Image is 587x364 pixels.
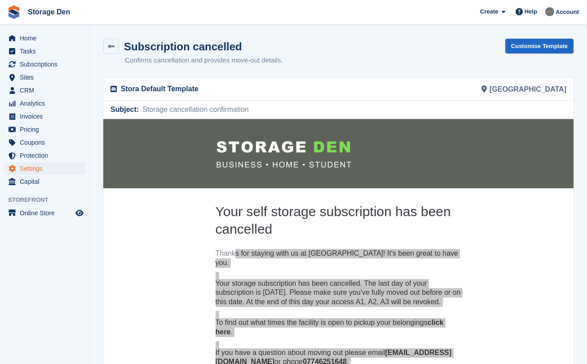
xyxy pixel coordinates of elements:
[132,313,257,321] a: [EMAIL_ADDRESS][DOMAIN_NAME]
[4,207,85,219] a: menu
[112,160,358,188] p: Your storage subscription has been cancelled. The last day of your subscription is [DATE]. Please...
[112,200,340,217] a: click here
[4,58,85,71] a: menu
[112,284,358,294] h6: Need help?
[4,175,85,188] a: menu
[20,84,74,97] span: CRM
[20,175,74,188] span: Capital
[112,130,358,149] p: Thanks for staying with us at [GEOGRAPHIC_DATA]! It's been great to have you.
[20,149,74,162] span: Protection
[74,208,85,218] a: Preview store
[139,104,249,115] span: Storage cancellation confirmation
[112,199,358,218] p: To find out what times the facility is open to pickup your belongings .
[20,45,74,58] span: Tasks
[4,71,85,84] a: menu
[4,110,85,123] a: menu
[4,32,85,44] a: menu
[4,84,85,97] a: menu
[135,300,179,307] a: 07746251648
[4,123,85,136] a: menu
[20,97,74,110] span: Analytics
[339,78,572,100] div: [GEOGRAPHIC_DATA]
[4,136,85,149] a: menu
[4,97,85,110] a: menu
[20,71,74,84] span: Sites
[20,162,74,175] span: Settings
[24,4,74,19] a: Storage Den
[20,207,74,219] span: Online Store
[4,149,85,162] a: menu
[125,55,283,66] p: Confirms cancellation and provides move-out details.
[112,313,358,322] p: Email:
[112,84,358,119] h2: Your self storage subscription has been cancelled
[20,123,74,136] span: Pricing
[20,136,74,149] span: Coupons
[110,104,139,115] span: Subject:
[525,7,537,16] span: Help
[545,7,554,16] img: Brian Barbour
[480,7,498,16] span: Create
[505,39,574,53] a: Customise Template
[20,110,74,123] span: Invoices
[112,8,265,62] img: Storage Den Logo
[4,45,85,58] a: menu
[124,40,242,53] h1: Subscription cancelled
[7,5,21,19] img: stora-icon-8386f47178a22dfd0bd8f6a31ec36ba5ce8667c1dd55bd0f319d3a0aa187defe.svg
[112,229,358,248] p: If you have a question about moving out please email or phone .
[20,32,74,44] span: Home
[4,162,85,175] a: menu
[112,299,358,309] p: Phone:
[556,8,579,17] span: Account
[20,58,74,71] span: Subscriptions
[8,195,89,204] span: Storefront
[199,239,243,246] a: 07746251648
[121,84,333,94] p: Stora Default Template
